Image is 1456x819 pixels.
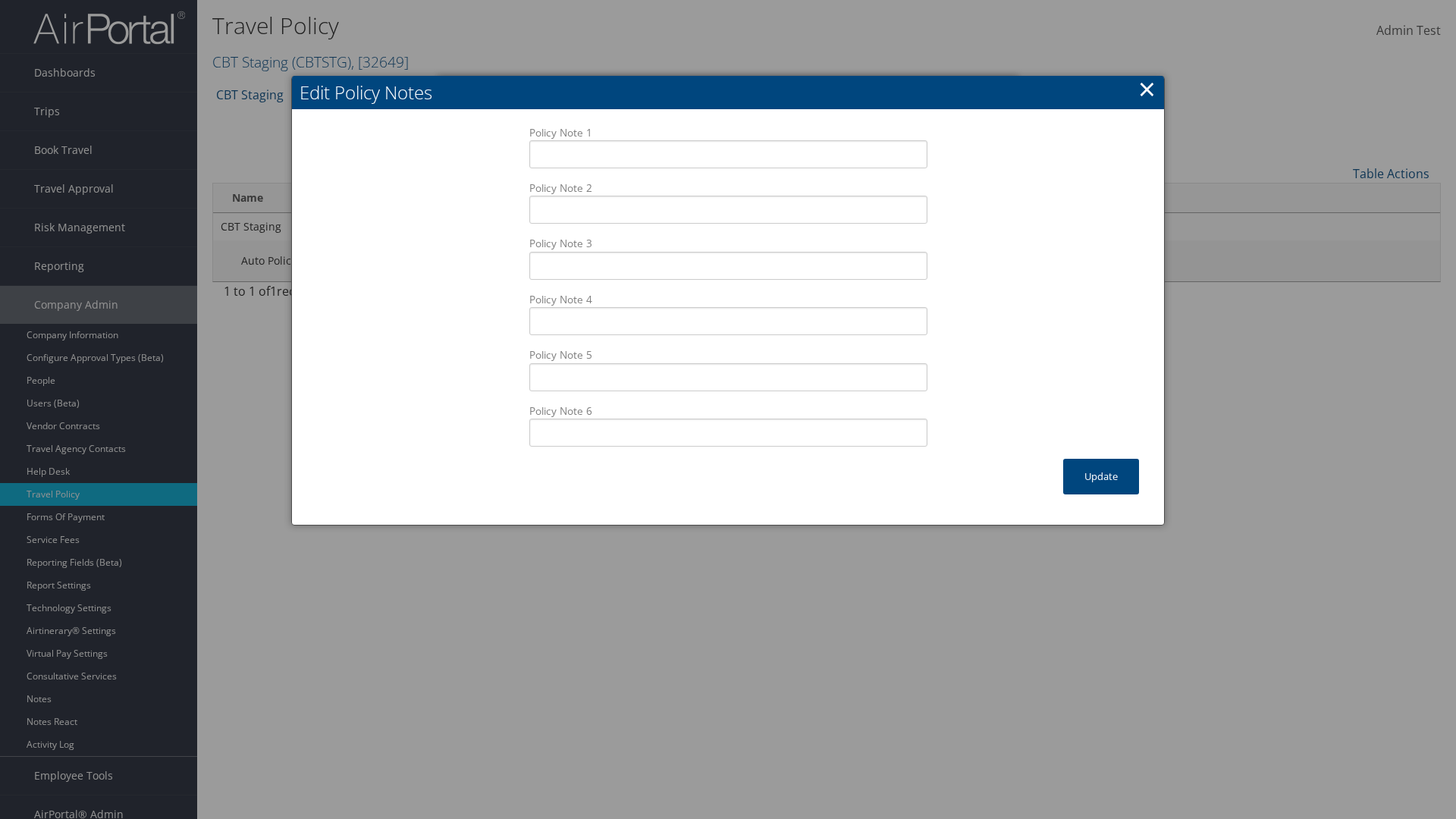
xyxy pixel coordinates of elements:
input: Policy Note 3 [529,252,927,280]
label: Policy Note 3 [529,236,927,279]
a: Close [1138,74,1156,104]
label: Policy Note 4 [529,292,927,335]
h2: Edit Policy Notes [292,76,1164,109]
input: Policy Note 6 [529,419,927,447]
label: Policy Note 1 [529,125,927,168]
input: Policy Note 5 [529,363,927,391]
input: Policy Note 2 [529,196,927,224]
button: Update [1063,459,1139,494]
input: Policy Note 1 [529,140,927,168]
label: Policy Note 5 [529,347,927,391]
label: Policy Note 6 [529,403,927,447]
label: Policy Note 2 [529,180,927,224]
input: Policy Note 4 [529,307,927,335]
